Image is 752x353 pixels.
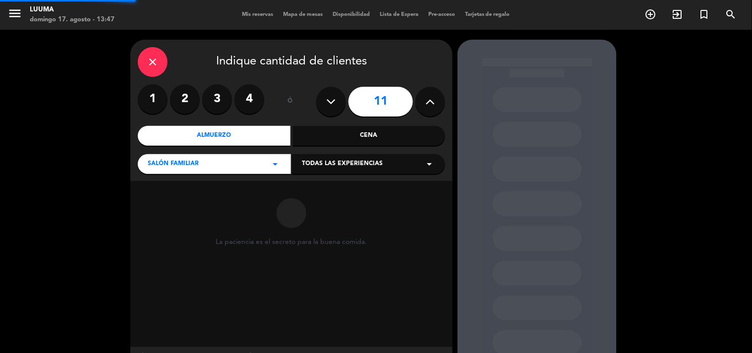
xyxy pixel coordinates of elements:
label: 2 [170,84,200,114]
span: Mapa de mesas [278,12,328,17]
div: Cena [293,126,446,146]
span: Tarjetas de regalo [460,12,515,17]
button: menu [7,6,22,24]
div: Indique cantidad de clientes [138,47,445,77]
div: domingo 17. agosto - 13:47 [30,15,115,25]
span: Todas las experiencias [302,159,383,169]
span: Disponibilidad [328,12,375,17]
div: ó [274,84,306,119]
label: 4 [234,84,264,114]
i: arrow_drop_down [269,158,281,170]
i: search [725,8,737,20]
span: Pre-acceso [423,12,460,17]
span: Mis reservas [237,12,278,17]
label: 3 [202,84,232,114]
div: Almuerzo [138,126,290,146]
span: Salón Familiar [148,159,199,169]
i: arrow_drop_down [423,158,435,170]
i: menu [7,6,22,21]
i: exit_to_app [672,8,684,20]
i: turned_in_not [698,8,710,20]
div: La paciencia es el secreto para la buena comida. [216,238,367,246]
i: add_circle_outline [645,8,657,20]
span: Lista de Espera [375,12,423,17]
label: 1 [138,84,168,114]
i: close [147,56,159,68]
div: Luuma [30,5,115,15]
